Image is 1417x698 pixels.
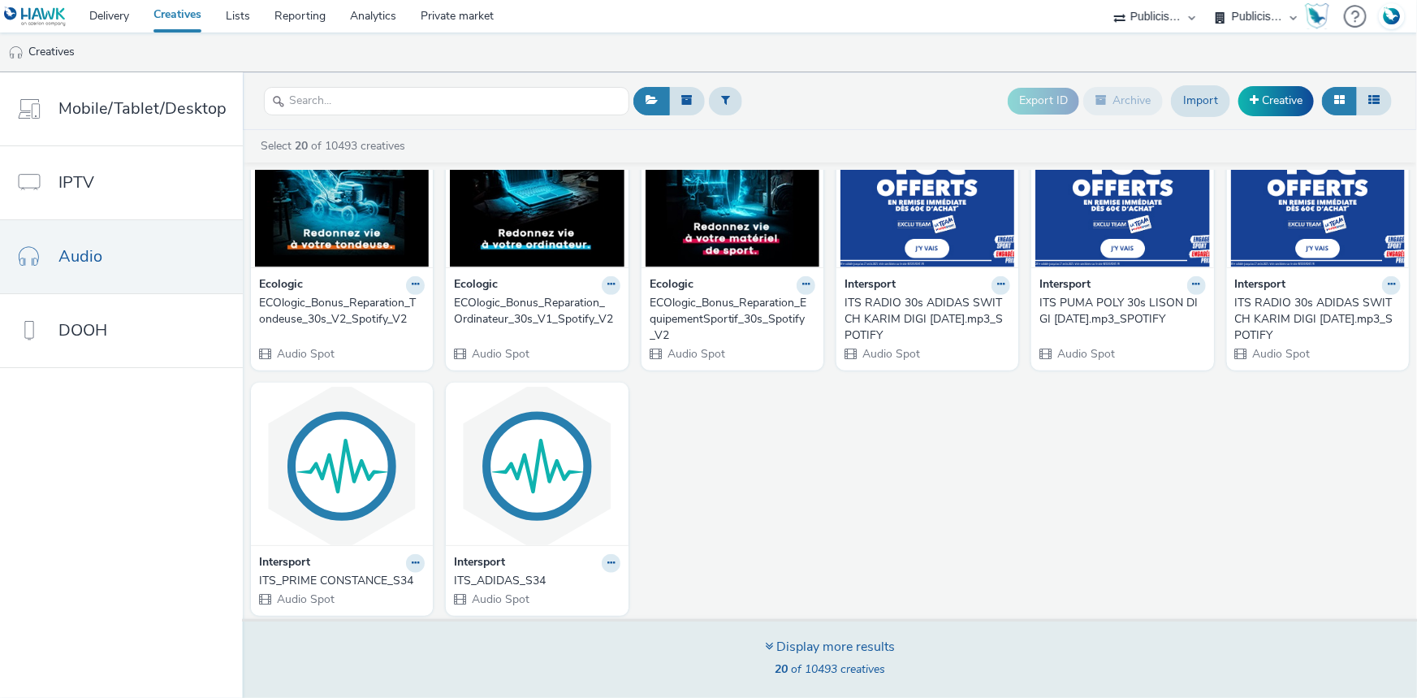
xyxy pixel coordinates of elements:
[454,573,620,589] a: ITS_ADIDAS_S34
[454,295,620,328] a: ECOlogic_Bonus_Reparation_Ordinateur_30s_V1_Spotify_V2
[1305,3,1336,29] a: Hawk Academy
[4,7,67,27] img: undefined Logo
[1008,88,1079,114] button: Export ID
[765,638,895,657] div: Display more results
[450,109,624,267] img: ECOlogic_Bonus_Reparation_Ordinateur_30s_V1_Spotify_V2 visual
[259,276,303,295] strong: Ecologic
[845,295,1004,345] div: ITS RADIO 30s ADIDAS SWITCH KARIM DIGI [DATE].mp3_SPOTIFY
[1039,295,1199,328] div: ITS PUMA POLY 30s LISON DIGI [DATE].mp3_SPOTIFY
[255,387,429,545] img: ITS_PRIME CONSTANCE_S34 visual
[58,245,102,268] span: Audio
[470,346,529,362] span: Audio Spot
[1305,3,1329,29] img: Hawk Academy
[259,295,418,328] div: ECOlogic_Bonus_Reparation_Tondeuse_30s_V2_Spotify_V2
[840,109,1014,267] img: ITS RADIO 30s ADIDAS SWITCH KARIM DIGI 24.07.25.mp3_SPOTIFY visual
[1380,4,1404,28] img: Account FR
[845,276,896,295] strong: Intersport
[666,346,725,362] span: Audio Spot
[275,346,335,362] span: Audio Spot
[1238,86,1314,115] a: Creative
[8,45,24,61] img: audio
[1039,276,1091,295] strong: Intersport
[454,276,498,295] strong: Ecologic
[1035,109,1209,267] img: ITS PUMA POLY 30s LISON DIGI 30.07.25.mp3_SPOTIFY visual
[454,295,613,328] div: ECOlogic_Bonus_Reparation_Ordinateur_30s_V1_Spotify_V2
[1235,295,1394,345] div: ITS RADIO 30s ADIDAS SWITCH KARIM DIGI [DATE].mp3_SPOTIFY
[1039,295,1205,328] a: ITS PUMA POLY 30s LISON DIGI [DATE].mp3_SPOTIFY
[1231,109,1405,267] img: ITS RADIO 30s ADIDAS SWITCH KARIM DIGI 24.07.25.mp3_SPOTIFY visual
[470,592,529,607] span: Audio Spot
[259,573,425,589] a: ITS_PRIME CONSTANCE_S34
[861,346,920,362] span: Audio Spot
[775,661,788,677] strong: 20
[1083,87,1163,115] button: Archive
[259,295,425,328] a: ECOlogic_Bonus_Reparation_Tondeuse_30s_V2_Spotify_V2
[775,661,885,677] span: of 10493 creatives
[650,276,693,295] strong: Ecologic
[255,109,429,267] img: ECOlogic_Bonus_Reparation_Tondeuse_30s_V2_Spotify_V2 visual
[264,87,629,115] input: Search...
[454,554,505,573] strong: Intersport
[1356,87,1392,115] button: Table
[650,295,809,345] div: ECOlogic_Bonus_Reparation_EquipementSportif_30s_Spotify_V2
[275,592,335,607] span: Audio Spot
[646,109,819,267] img: ECOlogic_Bonus_Reparation_EquipementSportif_30s_Spotify_V2 visual
[259,554,310,573] strong: Intersport
[1056,346,1115,362] span: Audio Spot
[450,387,624,545] img: ITS_ADIDAS_S34 visual
[1235,295,1401,345] a: ITS RADIO 30s ADIDAS SWITCH KARIM DIGI [DATE].mp3_SPOTIFY
[454,573,613,589] div: ITS_ADIDAS_S34
[1235,276,1286,295] strong: Intersport
[58,319,107,342] span: DOOH
[259,573,418,589] div: ITS_PRIME CONSTANCE_S34
[650,295,815,345] a: ECOlogic_Bonus_Reparation_EquipementSportif_30s_Spotify_V2
[295,138,308,154] strong: 20
[1322,87,1357,115] button: Grid
[1171,85,1230,116] a: Import
[845,295,1010,345] a: ITS RADIO 30s ADIDAS SWITCH KARIM DIGI [DATE].mp3_SPOTIFY
[58,171,94,194] span: IPTV
[259,138,412,154] a: Select of 10493 creatives
[58,97,227,120] span: Mobile/Tablet/Desktop
[1251,346,1311,362] span: Audio Spot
